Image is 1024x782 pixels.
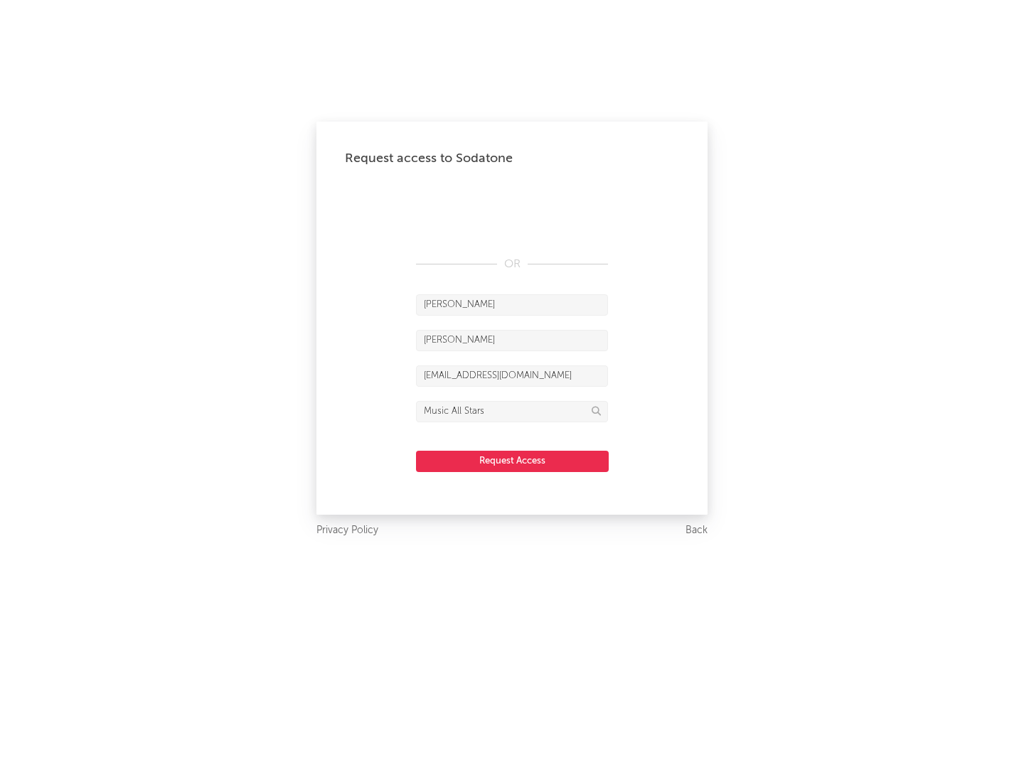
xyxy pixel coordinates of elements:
div: Request access to Sodatone [345,150,679,167]
a: Privacy Policy [316,522,378,540]
button: Request Access [416,451,609,472]
input: Division [416,401,608,422]
input: First Name [416,294,608,316]
input: Email [416,365,608,387]
a: Back [686,522,708,540]
div: OR [416,256,608,273]
input: Last Name [416,330,608,351]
